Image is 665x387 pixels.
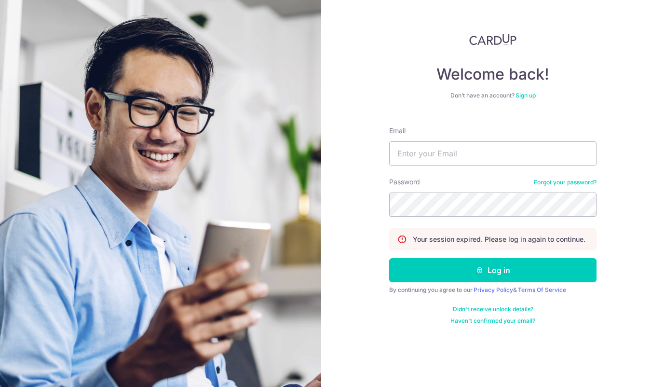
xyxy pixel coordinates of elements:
[474,286,513,293] a: Privacy Policy
[450,317,535,325] a: Haven't confirmed your email?
[516,92,536,99] a: Sign up
[389,141,597,166] input: Enter your Email
[518,286,566,293] a: Terms Of Service
[453,305,533,313] a: Didn't receive unlock details?
[413,235,585,244] p: Your session expired. Please log in again to continue.
[389,258,597,282] button: Log in
[389,126,406,136] label: Email
[534,179,597,186] a: Forgot your password?
[389,65,597,84] h4: Welcome back!
[389,286,597,294] div: By continuing you agree to our &
[389,92,597,99] div: Don’t have an account?
[469,34,516,45] img: CardUp Logo
[389,177,420,187] label: Password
